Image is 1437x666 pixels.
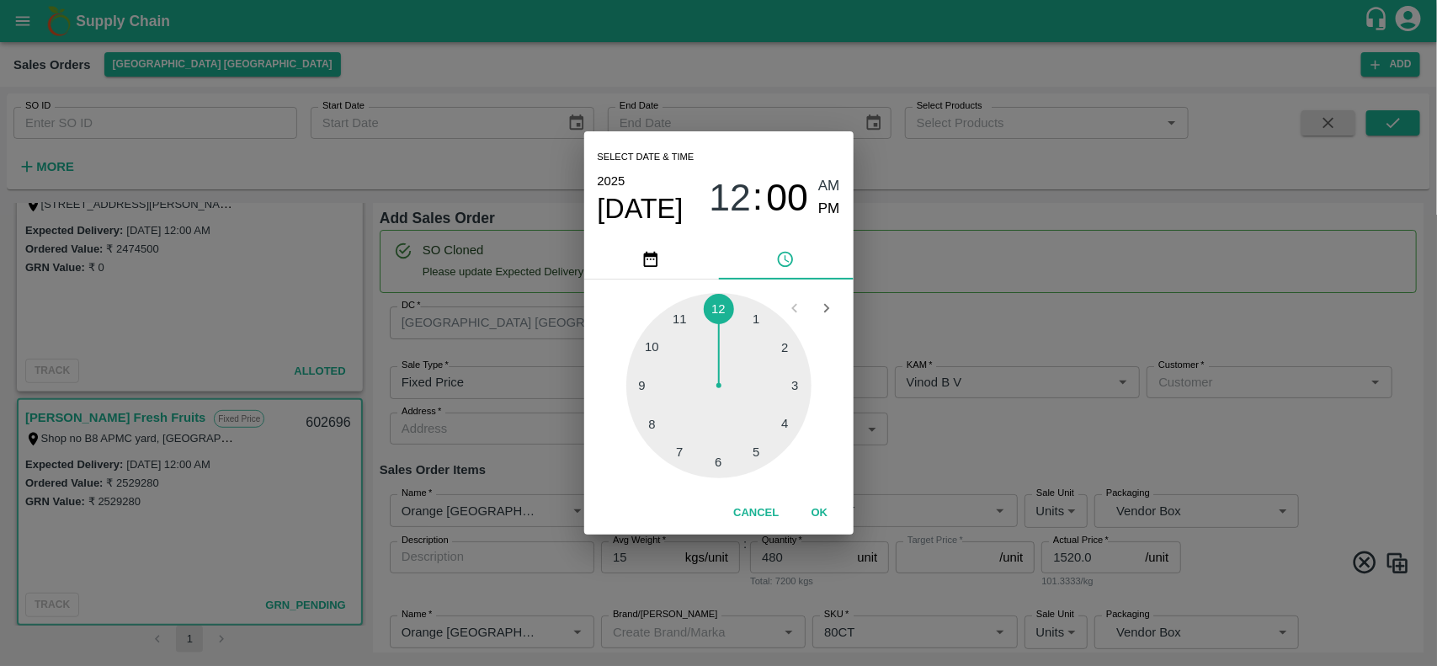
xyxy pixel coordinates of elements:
button: 00 [766,175,808,220]
button: AM [818,175,840,198]
button: PM [818,198,840,221]
button: OK [793,498,847,528]
button: pick date [584,239,719,280]
button: pick time [719,239,854,280]
span: : [753,175,763,220]
button: Cancel [726,498,785,528]
button: Open next view [811,292,843,324]
button: 2025 [598,170,625,192]
button: 12 [709,175,751,220]
button: [DATE] [598,192,684,226]
span: 12 [709,176,751,220]
span: 00 [766,176,808,220]
span: Select date & time [598,145,695,170]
